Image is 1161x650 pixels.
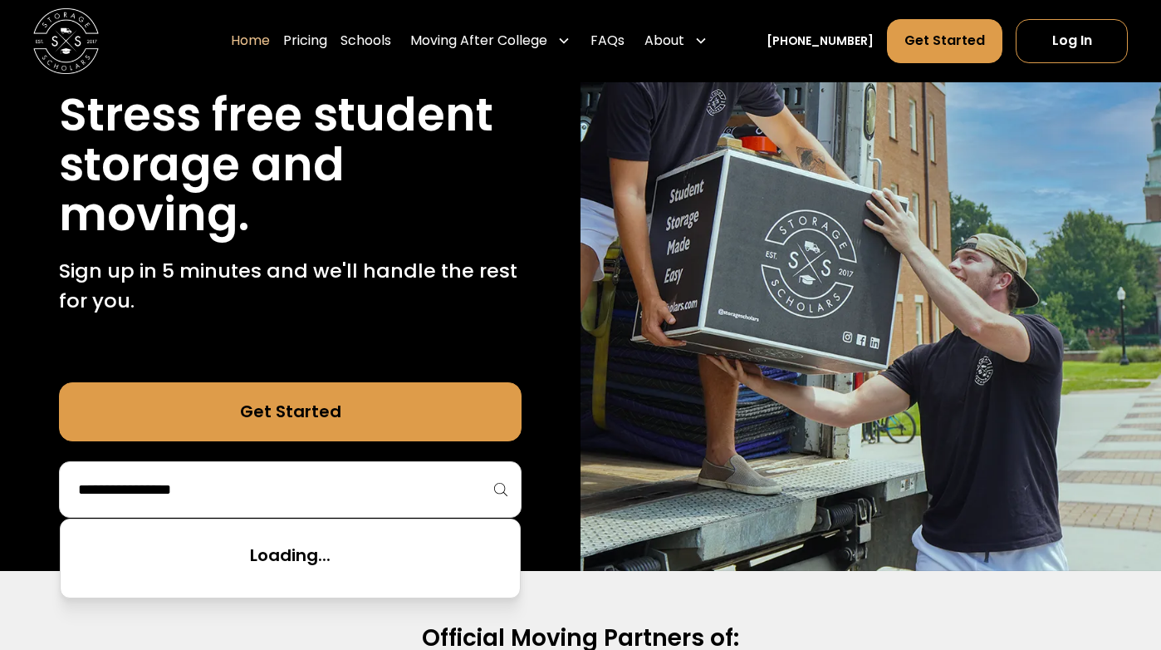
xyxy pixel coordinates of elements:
[767,32,874,50] a: [PHONE_NUMBER]
[59,90,522,240] h1: Stress free student storage and moving.
[1016,19,1128,64] a: Log In
[283,18,327,65] a: Pricing
[231,18,270,65] a: Home
[33,8,100,75] img: Storage Scholars main logo
[340,18,391,65] a: Schools
[410,32,547,52] div: Moving After College
[59,382,522,442] a: Get Started
[590,18,625,65] a: FAQs
[59,256,522,316] p: Sign up in 5 minutes and we'll handle the rest for you.
[33,8,100,75] a: home
[404,18,577,65] div: Moving After College
[887,19,1002,64] a: Get Started
[644,32,684,52] div: About
[638,18,714,65] div: About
